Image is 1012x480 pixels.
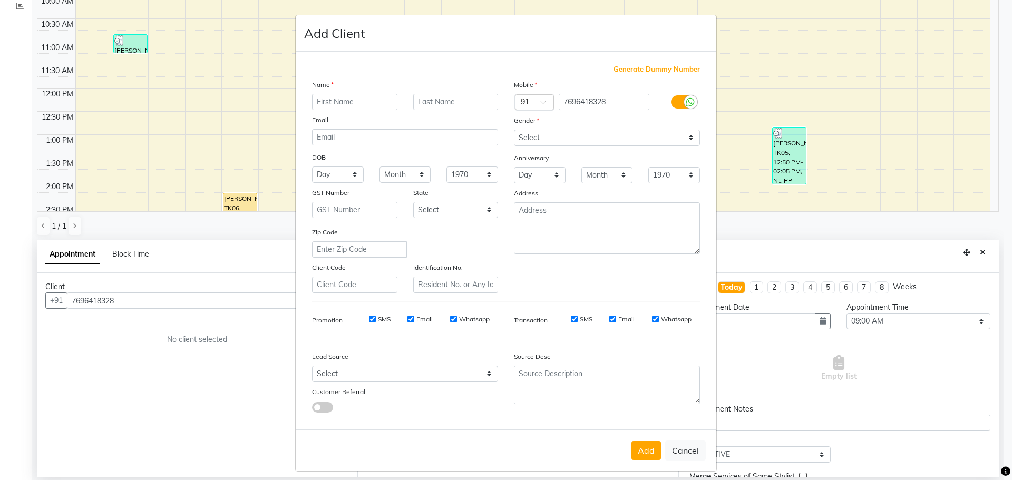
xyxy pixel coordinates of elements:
label: Anniversary [514,153,549,163]
label: State [413,188,429,198]
h4: Add Client [304,24,365,43]
input: Enter Zip Code [312,241,407,258]
label: SMS [580,315,592,324]
input: Mobile [559,94,650,110]
label: Whatsapp [459,315,490,324]
label: Whatsapp [661,315,692,324]
input: GST Number [312,202,397,218]
label: SMS [378,315,391,324]
button: Add [631,441,661,460]
label: DOB [312,153,326,162]
label: Address [514,189,538,198]
label: Lead Source [312,352,348,361]
label: Identification No. [413,263,463,272]
input: Client Code [312,277,397,293]
label: Gender [514,116,539,125]
span: Generate Dummy Number [614,64,700,75]
input: Email [312,129,498,145]
label: Customer Referral [312,387,365,397]
label: Email [312,115,328,125]
input: Last Name [413,94,499,110]
label: Promotion [312,316,343,325]
label: Email [618,315,635,324]
label: Transaction [514,316,548,325]
label: Name [312,80,334,90]
label: Client Code [312,263,346,272]
input: Resident No. or Any Id [413,277,499,293]
label: Mobile [514,80,537,90]
label: Source Desc [514,352,550,361]
button: Cancel [665,440,706,461]
label: Zip Code [312,228,338,237]
label: GST Number [312,188,349,198]
input: First Name [312,94,397,110]
label: Email [416,315,433,324]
